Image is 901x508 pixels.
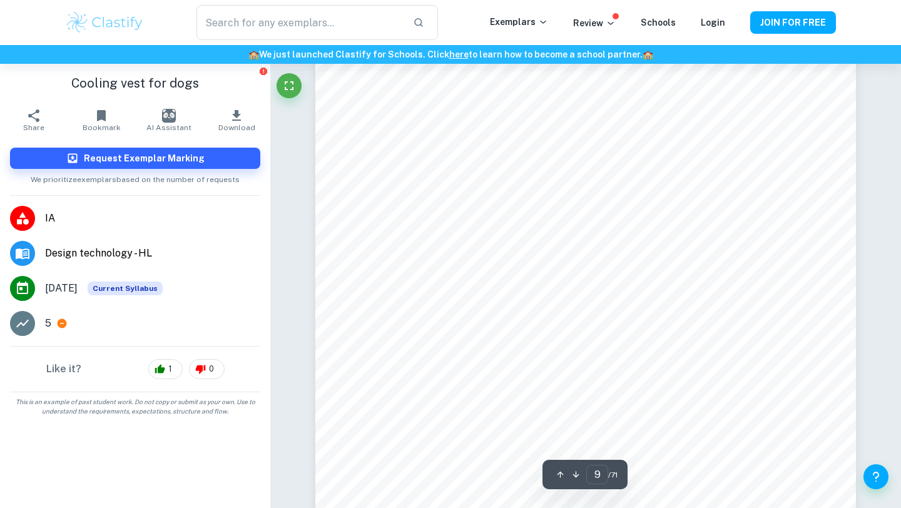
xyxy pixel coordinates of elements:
span: Design technology - HL [45,246,260,261]
span: AI Assistant [146,123,191,132]
img: Clastify logo [65,10,145,35]
span: Current Syllabus [88,282,163,295]
h1: Cooling vest for dogs [10,74,260,93]
div: 1 [148,359,183,379]
button: Request Exemplar Marking [10,148,260,169]
h6: We just launched Clastify for Schools. Click to learn how to become a school partner. [3,48,898,61]
img: AI Assistant [162,109,176,123]
span: 1 [161,363,179,375]
p: Review [573,16,616,30]
h6: Like it? [46,362,81,377]
a: Login [701,18,725,28]
span: IA [45,211,260,226]
button: Report issue [258,66,268,76]
input: Search for any exemplars... [196,5,403,40]
a: here [449,49,469,59]
button: Help and Feedback [863,464,888,489]
div: This exemplar is based on the current syllabus. Feel free to refer to it for inspiration/ideas wh... [88,282,163,295]
span: [DATE] [45,281,78,296]
p: 5 [45,316,51,331]
button: AI Assistant [135,103,203,138]
p: Exemplars [490,15,548,29]
span: Download [218,123,255,132]
span: Bookmark [83,123,121,132]
span: 🏫 [643,49,653,59]
button: Download [203,103,270,138]
button: Bookmark [68,103,135,138]
h6: Request Exemplar Marking [84,151,205,165]
button: JOIN FOR FREE [750,11,836,34]
span: / 71 [608,469,618,480]
span: Share [23,123,44,132]
a: Schools [641,18,676,28]
span: We prioritize exemplars based on the number of requests [31,169,240,185]
div: 0 [189,359,225,379]
span: 🏫 [248,49,259,59]
span: 0 [202,363,221,375]
button: Fullscreen [277,73,302,98]
span: This is an example of past student work. Do not copy or submit as your own. Use to understand the... [5,397,265,416]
